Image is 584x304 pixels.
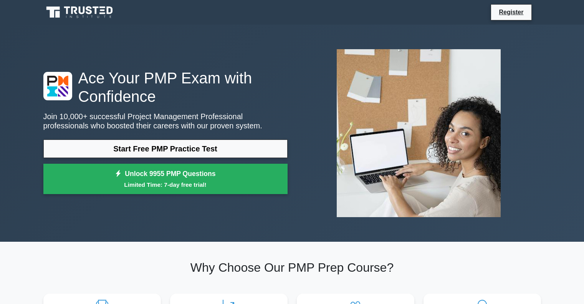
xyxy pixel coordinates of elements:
[494,7,528,17] a: Register
[43,69,288,106] h1: Ace Your PMP Exam with Confidence
[43,260,541,275] h2: Why Choose Our PMP Prep Course?
[43,164,288,194] a: Unlock 9955 PMP QuestionsLimited Time: 7-day free trial!
[53,180,278,189] small: Limited Time: 7-day free trial!
[43,140,288,158] a: Start Free PMP Practice Test
[43,112,288,130] p: Join 10,000+ successful Project Management Professional professionals who boosted their careers w...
